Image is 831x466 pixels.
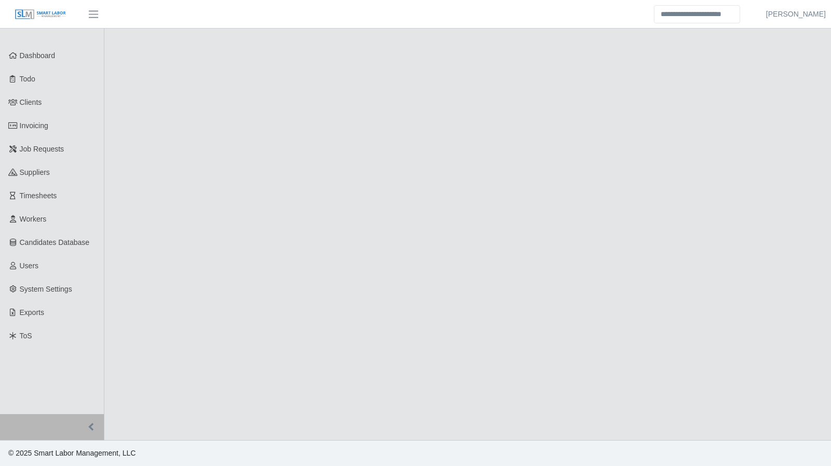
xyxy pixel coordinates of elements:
[766,9,826,20] a: [PERSON_NAME]
[20,121,48,130] span: Invoicing
[20,262,39,270] span: Users
[15,9,66,20] img: SLM Logo
[20,51,56,60] span: Dashboard
[20,285,72,293] span: System Settings
[20,75,35,83] span: Todo
[20,168,50,176] span: Suppliers
[654,5,740,23] input: Search
[20,238,90,246] span: Candidates Database
[20,332,32,340] span: ToS
[20,215,47,223] span: Workers
[8,449,136,457] span: © 2025 Smart Labor Management, LLC
[20,308,44,317] span: Exports
[20,98,42,106] span: Clients
[20,191,57,200] span: Timesheets
[20,145,64,153] span: Job Requests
